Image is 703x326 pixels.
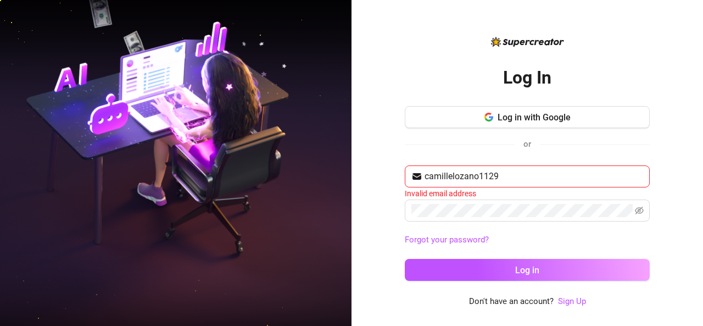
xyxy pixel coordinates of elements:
a: Forgot your password? [405,235,489,245]
span: Log in with Google [498,112,571,123]
span: Log in [515,265,539,275]
h2: Log In [503,67,551,89]
a: Sign Up [558,295,586,308]
button: Log in with Google [405,106,650,128]
span: or [523,139,531,149]
span: Don't have an account? [469,295,554,308]
button: Log in [405,259,650,281]
span: eye-invisible [635,206,644,215]
a: Forgot your password? [405,234,650,247]
input: Your email [425,170,643,183]
img: logo-BBDzfeDw.svg [491,37,564,47]
div: Invalid email address [405,187,650,200]
a: Sign Up [558,296,586,306]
